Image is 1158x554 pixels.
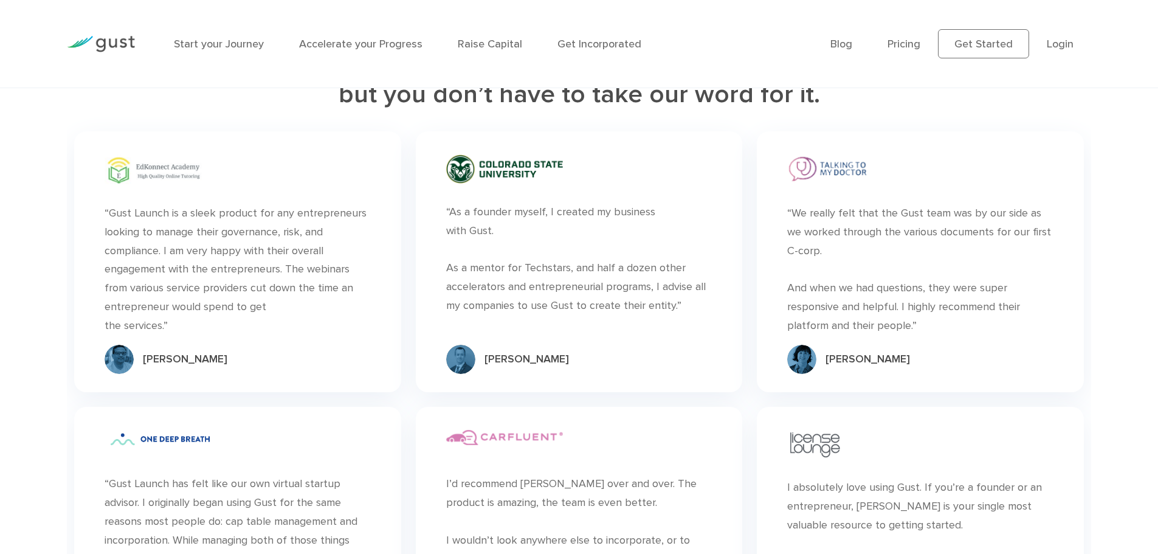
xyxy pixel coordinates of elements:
img: Carfluent [446,430,563,445]
a: Blog [830,38,852,50]
div: “Gust Launch is a sleek product for any entrepreneurs looking to manage their governance, risk, a... [105,204,370,335]
img: Csu [446,154,563,184]
div: “We really felt that the Gust team was by our side as we worked through the various documents for... [787,204,1053,335]
div: [PERSON_NAME] [825,352,910,367]
img: Group 9 [446,345,475,374]
img: License Lounge [787,430,843,459]
img: Group 7 [787,345,816,374]
a: Accelerate your Progress [299,38,422,50]
a: Login [1047,38,1074,50]
img: Gust Logo [67,36,135,52]
img: Talking To My Doctor [787,154,870,185]
img: One Deep Breath [105,430,215,449]
a: Pricing [887,38,920,50]
div: [PERSON_NAME] [484,352,569,367]
a: Get Incorporated [557,38,641,50]
img: Group 7 [105,345,134,374]
a: Start your Journey [174,38,264,50]
a: Raise Capital [458,38,522,50]
div: “As a founder myself, I created my business with Gust. As a mentor for Techstars, and half a doze... [446,203,712,316]
div: [PERSON_NAME] [143,352,227,367]
img: Edkonnect [105,154,202,185]
a: Get Started [938,29,1029,58]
